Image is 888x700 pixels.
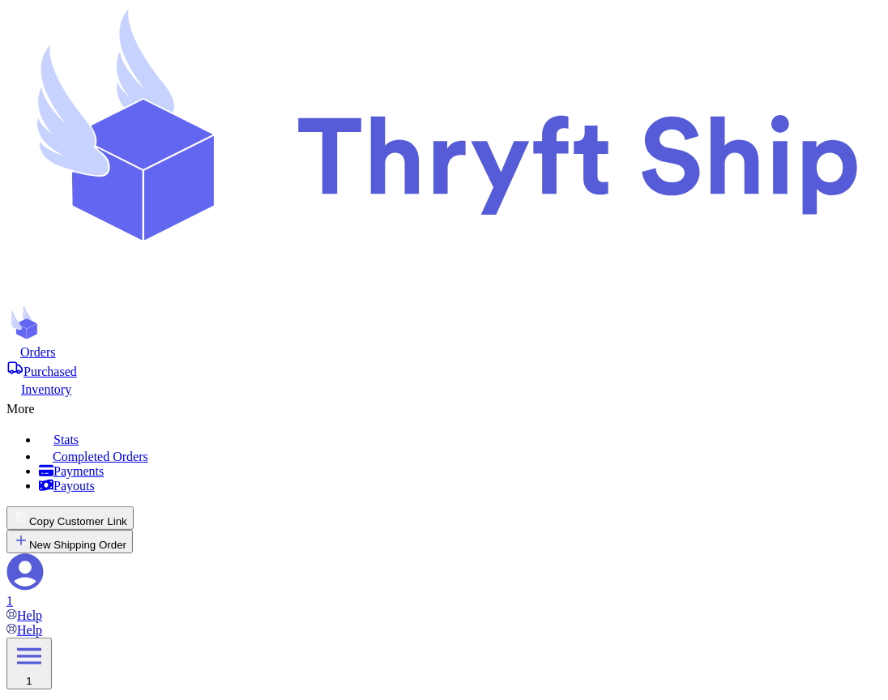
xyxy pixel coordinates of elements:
[23,365,77,378] span: Purchased
[6,344,882,360] a: Orders
[6,530,133,553] button: New Shipping Order
[6,553,882,608] a: 1
[6,623,42,637] a: Help
[39,447,882,464] a: Completed Orders
[53,464,104,478] span: Payments
[53,450,148,463] span: Completed Orders
[6,594,882,608] div: 1
[17,623,42,637] span: Help
[39,429,882,447] a: Stats
[53,433,79,446] span: Stats
[6,397,882,416] div: More
[6,506,134,530] button: Copy Customer Link
[39,479,882,493] a: Payouts
[53,479,95,493] span: Payouts
[17,608,42,622] span: Help
[20,345,56,359] span: Orders
[13,675,45,687] div: 1
[6,638,52,689] button: 1
[6,360,882,379] a: Purchased
[6,608,42,622] a: Help
[39,464,882,479] a: Payments
[21,382,71,396] span: Inventory
[6,379,882,397] a: Inventory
